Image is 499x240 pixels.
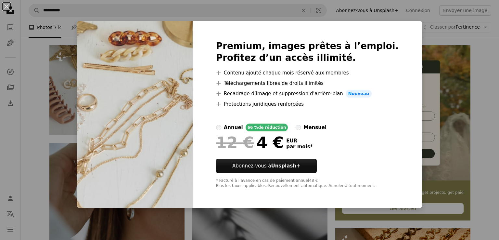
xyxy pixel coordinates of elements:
[246,124,288,131] div: 66 % de réduction
[303,124,326,131] div: mensuel
[216,134,254,151] span: 12 €
[216,69,399,77] li: Contenu ajouté chaque mois réservé aux membres
[216,100,399,108] li: Protections juridiques renforcées
[296,125,301,130] input: mensuel
[216,159,317,173] button: Abonnez-vous àUnsplash+
[216,134,284,151] div: 4 €
[286,138,313,144] span: EUR
[216,90,399,98] li: Recadrage d’image et suppression d’arrière-plan
[77,21,193,208] img: premium_photo-1661645433820-24c8604e4db5
[216,79,399,87] li: Téléchargements libres de droits illimités
[216,178,399,189] div: * Facturé à l’avance en cas de paiement annuel 48 € Plus les taxes applicables. Renouvellement au...
[216,125,221,130] input: annuel66 %de réduction
[346,90,372,98] span: Nouveau
[224,124,243,131] div: annuel
[286,144,313,150] span: par mois *
[271,163,300,169] strong: Unsplash+
[216,40,399,64] h2: Premium, images prêtes à l’emploi. Profitez d’un accès illimité.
